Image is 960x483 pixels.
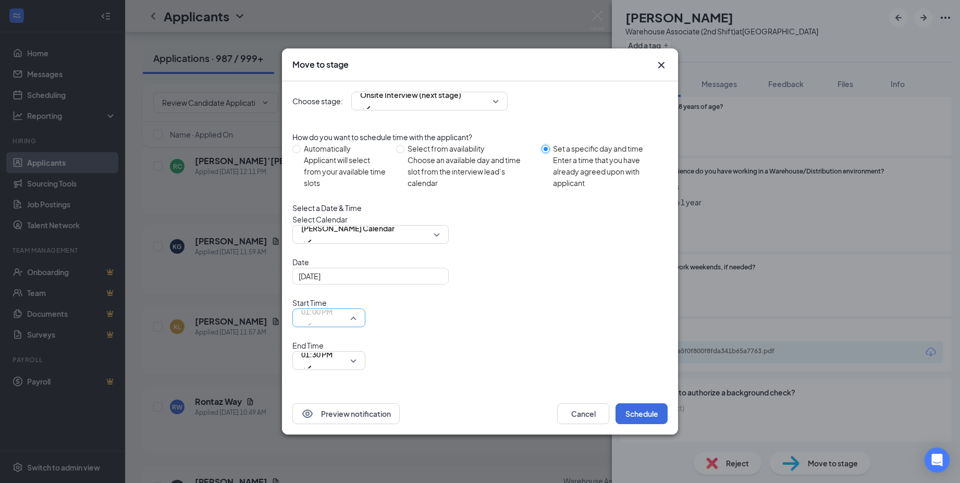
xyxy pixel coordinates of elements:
span: Date [292,256,668,268]
span: 01:30 PM [301,346,333,362]
div: Choose an available day and time slot from the interview lead’s calendar [408,154,533,189]
span: Onsite Interview (next stage) [360,87,461,103]
button: Cancel [557,403,609,424]
div: How do you want to schedule time with the applicant? [292,131,668,143]
svg: Checkmark [301,236,314,249]
div: Select from availability [408,143,533,154]
div: Enter a time that you have already agreed upon with applicant [553,154,659,189]
span: [PERSON_NAME] Calendar [301,220,395,236]
svg: Cross [655,59,668,71]
div: Select a Date & Time [292,202,668,214]
button: Close [655,59,668,71]
div: Applicant will select from your available time slots [304,154,388,189]
svg: Checkmark [301,362,314,375]
button: Schedule [616,403,668,424]
div: Set a specific day and time [553,143,659,154]
div: Automatically [304,143,388,154]
svg: Eye [301,407,314,420]
svg: Checkmark [301,319,314,332]
span: Select Calendar [292,214,668,225]
span: 01:00 PM [301,304,333,319]
span: End Time [292,340,365,351]
h3: Move to stage [292,59,349,70]
div: Open Intercom Messenger [925,448,950,473]
input: Aug 26, 2025 [299,270,440,282]
span: Start Time [292,297,365,308]
button: EyePreview notification [292,403,400,424]
svg: Checkmark [360,103,373,115]
span: Choose stage: [292,95,343,107]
